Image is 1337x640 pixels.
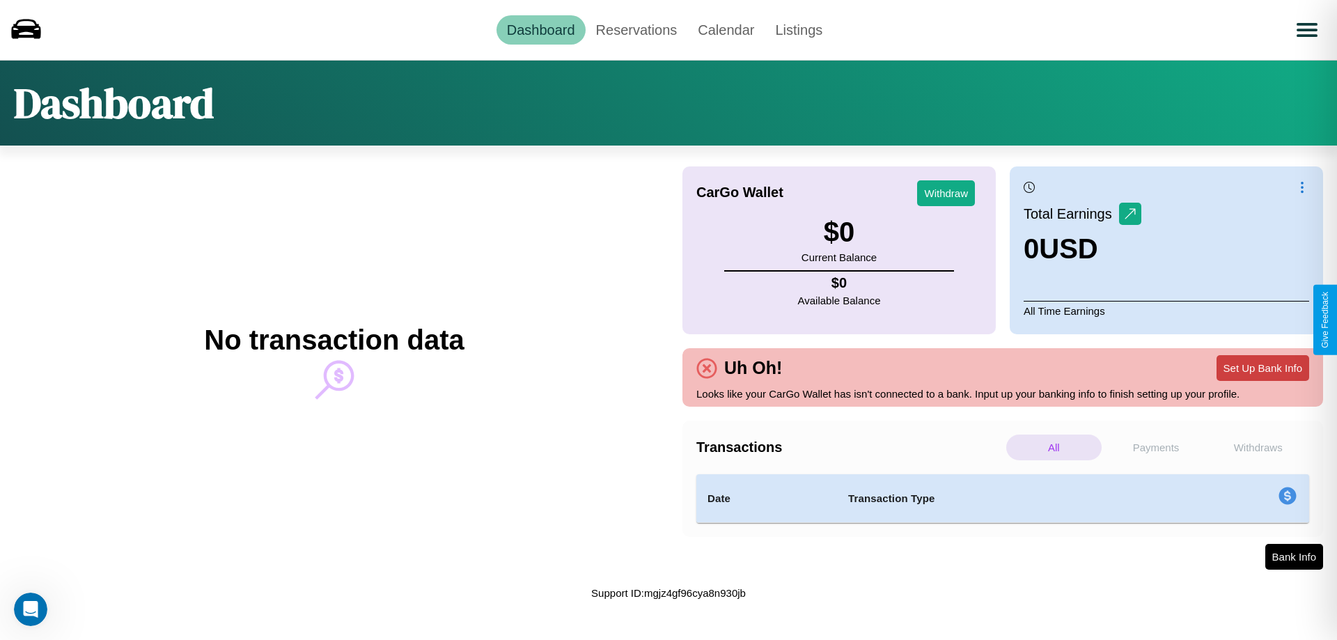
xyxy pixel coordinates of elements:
[798,291,881,310] p: Available Balance
[848,490,1164,507] h4: Transaction Type
[707,490,826,507] h4: Date
[1024,201,1119,226] p: Total Earnings
[1024,301,1309,320] p: All Time Earnings
[204,325,464,356] h2: No transaction data
[765,15,833,45] a: Listings
[14,593,47,626] iframe: Intercom live chat
[802,217,877,248] h3: $ 0
[1210,435,1306,460] p: Withdraws
[1217,355,1309,381] button: Set Up Bank Info
[14,75,214,132] h1: Dashboard
[696,474,1309,523] table: simple table
[696,185,783,201] h4: CarGo Wallet
[696,384,1309,403] p: Looks like your CarGo Wallet has isn't connected to a bank. Input up your banking info to finish ...
[1320,292,1330,348] div: Give Feedback
[1265,544,1323,570] button: Bank Info
[1288,10,1327,49] button: Open menu
[687,15,765,45] a: Calendar
[1024,233,1141,265] h3: 0 USD
[802,248,877,267] p: Current Balance
[717,358,789,378] h4: Uh Oh!
[798,275,881,291] h4: $ 0
[696,439,1003,455] h4: Transactions
[591,584,746,602] p: Support ID: mgjz4gf96cya8n930jb
[586,15,688,45] a: Reservations
[497,15,586,45] a: Dashboard
[1006,435,1102,460] p: All
[1109,435,1204,460] p: Payments
[917,180,975,206] button: Withdraw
